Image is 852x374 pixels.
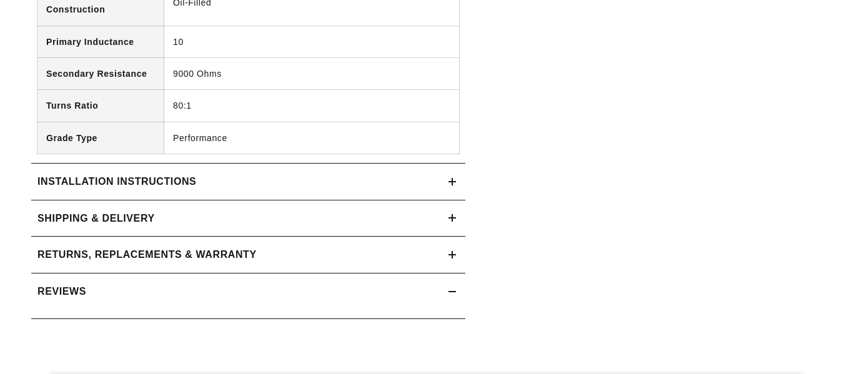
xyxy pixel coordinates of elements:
[37,122,164,154] th: Grade Type
[31,200,465,237] summary: Shipping & Delivery
[37,57,164,89] th: Secondary Resistance
[31,164,465,200] summary: Installation instructions
[31,273,465,310] summary: Reviews
[37,174,196,190] h2: Installation instructions
[164,26,460,57] td: 10
[37,247,257,263] h2: Returns, Replacements & Warranty
[37,26,164,57] th: Primary Inductance
[37,90,164,122] th: Turns Ratio
[164,90,460,122] td: 80:1
[37,210,155,227] h2: Shipping & Delivery
[164,122,460,154] td: Performance
[164,57,460,89] td: 9000 Ohms
[37,283,86,300] h2: Reviews
[31,237,465,273] summary: Returns, Replacements & Warranty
